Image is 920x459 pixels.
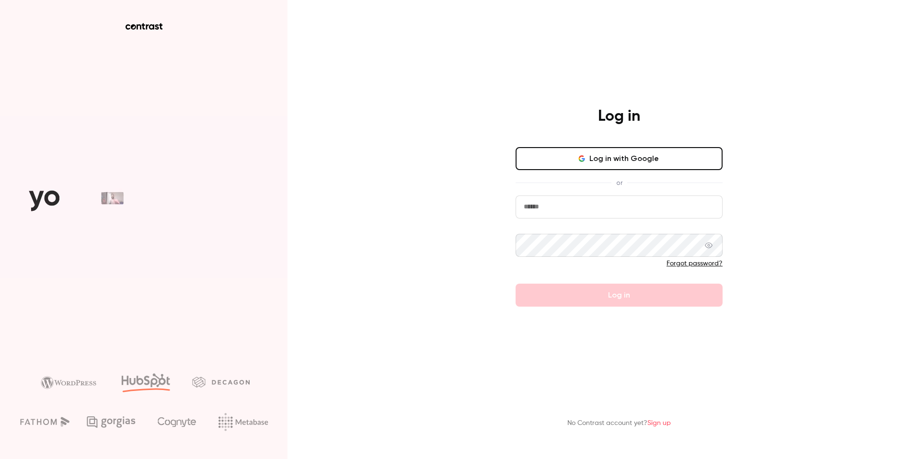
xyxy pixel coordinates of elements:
img: decagon [192,377,250,387]
h4: Log in [598,107,640,126]
a: Sign up [647,420,671,426]
span: or [611,178,627,188]
button: Log in with Google [516,147,723,170]
p: No Contrast account yet? [567,418,671,428]
a: Forgot password? [667,260,723,267]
